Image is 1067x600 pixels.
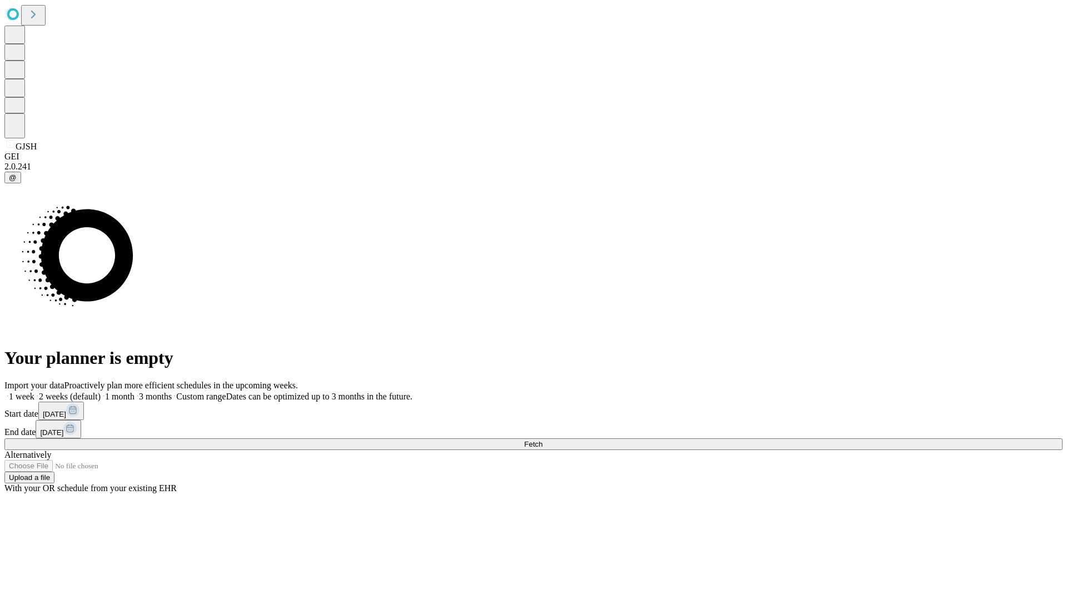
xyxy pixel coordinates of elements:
button: [DATE] [38,402,84,420]
span: Alternatively [4,450,51,459]
span: Dates can be optimized up to 3 months in the future. [226,392,412,401]
span: @ [9,173,17,182]
span: With your OR schedule from your existing EHR [4,483,177,493]
button: @ [4,172,21,183]
span: [DATE] [40,428,63,437]
span: 3 months [139,392,172,401]
h1: Your planner is empty [4,348,1063,368]
div: Start date [4,402,1063,420]
span: 1 month [105,392,134,401]
span: 2 weeks (default) [39,392,101,401]
span: Import your data [4,381,64,390]
button: Upload a file [4,472,54,483]
button: [DATE] [36,420,81,438]
div: GEI [4,152,1063,162]
span: 1 week [9,392,34,401]
span: Fetch [524,440,542,448]
span: GJSH [16,142,37,151]
span: [DATE] [43,410,66,418]
span: Proactively plan more efficient schedules in the upcoming weeks. [64,381,298,390]
div: End date [4,420,1063,438]
span: Custom range [176,392,226,401]
div: 2.0.241 [4,162,1063,172]
button: Fetch [4,438,1063,450]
